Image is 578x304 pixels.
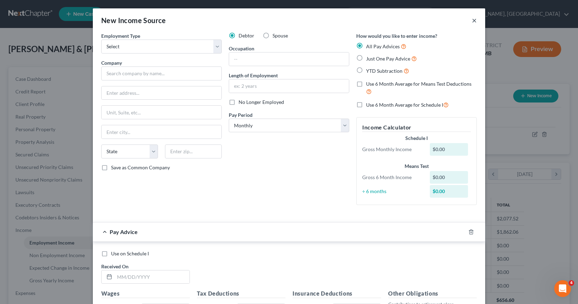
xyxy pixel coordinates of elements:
[293,289,381,298] h5: Insurance Deductions
[101,15,166,25] div: New Income Source
[229,112,253,118] span: Pay Period
[366,56,410,62] span: Just One Pay Advice
[101,60,122,66] span: Company
[366,81,472,87] span: Use 6 Month Average for Means Test Deductions
[110,228,138,235] span: Pay Advice
[362,163,471,170] div: Means Test
[366,102,443,108] span: Use 6 Month Average for Schedule I
[430,143,468,156] div: $0.00
[366,43,400,49] span: All Pay Advices
[356,32,437,40] label: How would you like to enter income?
[359,146,426,153] div: Gross Monthly Income
[239,99,284,105] span: No Longer Employed
[430,171,468,184] div: $0.00
[229,52,349,66] input: --
[359,174,426,181] div: Gross 6 Month Income
[273,33,288,38] span: Spouse
[388,289,477,298] h5: Other Obligations
[362,123,471,132] h5: Income Calculator
[101,66,222,80] input: Search company by name...
[101,33,140,39] span: Employment Type
[569,280,574,286] span: 4
[362,135,471,142] div: Schedule I
[366,68,402,74] span: YTD Subtraction
[101,289,190,298] h5: Wages
[229,45,254,52] label: Occupation
[111,250,149,256] span: Use on Schedule I
[197,289,285,298] h5: Tax Deductions
[115,270,190,284] input: MM/DD/YYYY
[102,125,221,139] input: Enter city...
[101,263,129,269] span: Received On
[472,16,477,24] button: ×
[111,164,170,170] span: Save as Common Company
[102,86,221,100] input: Enter address...
[554,280,571,297] iframe: Intercom live chat
[359,188,426,195] div: ÷ 6 months
[229,72,278,79] label: Length of Employment
[239,33,254,38] span: Debtor
[165,144,222,158] input: Enter zip...
[430,185,468,198] div: $0.00
[229,79,349,93] input: ex: 2 years
[102,106,221,119] input: Unit, Suite, etc...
